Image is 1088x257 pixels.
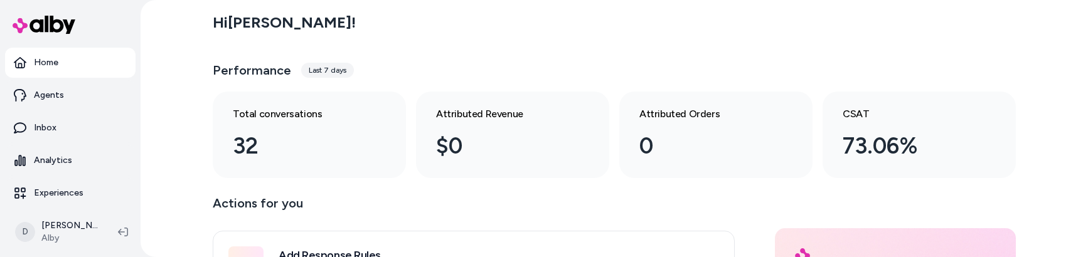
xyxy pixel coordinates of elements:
[5,145,136,176] a: Analytics
[213,13,356,32] h2: Hi [PERSON_NAME] !
[5,178,136,208] a: Experiences
[843,129,976,163] div: 73.06%
[301,63,354,78] div: Last 7 days
[5,113,136,143] a: Inbox
[34,56,58,69] p: Home
[34,187,83,199] p: Experiences
[436,129,569,163] div: $0
[34,89,64,102] p: Agents
[213,61,291,79] h3: Performance
[34,122,56,134] p: Inbox
[233,129,366,163] div: 32
[34,154,72,167] p: Analytics
[41,232,98,244] span: Alby
[5,48,136,78] a: Home
[213,193,735,223] p: Actions for you
[823,92,1016,178] a: CSAT 73.06%
[843,107,976,122] h3: CSAT
[13,16,75,34] img: alby Logo
[639,107,772,122] h3: Attributed Orders
[619,92,813,178] a: Attributed Orders 0
[41,219,98,232] p: [PERSON_NAME]
[436,107,569,122] h3: Attributed Revenue
[8,212,108,252] button: D[PERSON_NAME]Alby
[639,129,772,163] div: 0
[233,107,366,122] h3: Total conversations
[15,222,35,242] span: D
[5,80,136,110] a: Agents
[213,92,406,178] a: Total conversations 32
[416,92,609,178] a: Attributed Revenue $0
